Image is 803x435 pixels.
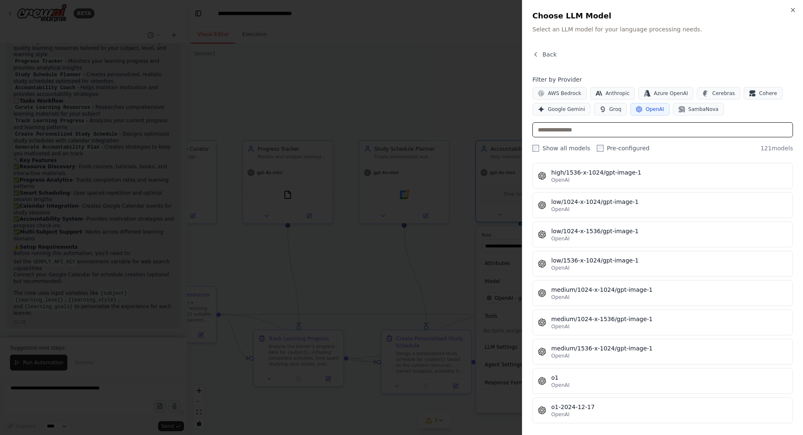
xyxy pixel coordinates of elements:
[606,90,630,97] span: Anthropic
[532,87,587,100] button: AWS Bedrock
[712,90,735,97] span: Cerebras
[551,286,788,294] div: medium/1024-x-1024/gpt-image-1
[551,227,788,235] div: low/1024-x-1536/gpt-image-1
[532,251,793,277] button: low/1536-x-1024/gpt-image-1OpenAI
[597,145,604,152] input: Pre-configured
[551,265,570,271] span: OpenAI
[551,235,570,242] span: OpenAI
[759,90,777,97] span: Cohere
[597,144,650,152] label: Pre-configured
[551,411,570,418] span: OpenAI
[673,103,724,116] button: SambaNova
[688,106,719,113] span: SambaNova
[532,309,793,335] button: medium/1024-x-1536/gpt-image-1OpenAI
[551,403,788,411] div: o1-2024-12-17
[551,382,570,389] span: OpenAI
[532,339,793,365] button: medium/1536-x-1024/gpt-image-1OpenAI
[760,144,793,152] span: 121 models
[532,145,539,152] input: Show all models
[551,294,570,301] span: OpenAI
[609,106,621,113] span: Groq
[532,280,793,306] button: medium/1024-x-1024/gpt-image-1OpenAI
[551,177,570,183] span: OpenAI
[630,103,670,116] button: OpenAI
[532,221,793,247] button: low/1024-x-1536/gpt-image-1OpenAI
[594,103,627,116] button: Groq
[590,87,635,100] button: Anthropic
[532,163,793,189] button: high/1536-x-1024/gpt-image-1OpenAI
[548,90,581,97] span: AWS Bedrock
[532,368,793,394] button: o1OpenAI
[532,25,793,33] p: Select an LLM model for your language processing needs.
[532,75,793,84] h4: Filter by Provider
[551,353,570,359] span: OpenAI
[551,344,788,353] div: medium/1536-x-1024/gpt-image-1
[551,198,788,206] div: low/1024-x-1024/gpt-image-1
[548,106,585,113] span: Google Gemini
[551,256,788,265] div: low/1536-x-1024/gpt-image-1
[654,90,688,97] span: Azure OpenAI
[551,206,570,213] span: OpenAI
[532,144,590,152] label: Show all models
[532,192,793,218] button: low/1024-x-1024/gpt-image-1OpenAI
[646,106,664,113] span: OpenAI
[551,323,570,330] span: OpenAI
[532,103,591,116] button: Google Gemini
[532,397,793,423] button: o1-2024-12-17OpenAI
[551,168,788,177] div: high/1536-x-1024/gpt-image-1
[744,87,783,100] button: Cohere
[542,50,557,59] span: Back
[638,87,693,100] button: Azure OpenAI
[532,10,793,22] h2: Choose LLM Model
[551,373,788,382] div: o1
[532,50,557,59] button: Back
[697,87,740,100] button: Cerebras
[551,315,788,323] div: medium/1024-x-1536/gpt-image-1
